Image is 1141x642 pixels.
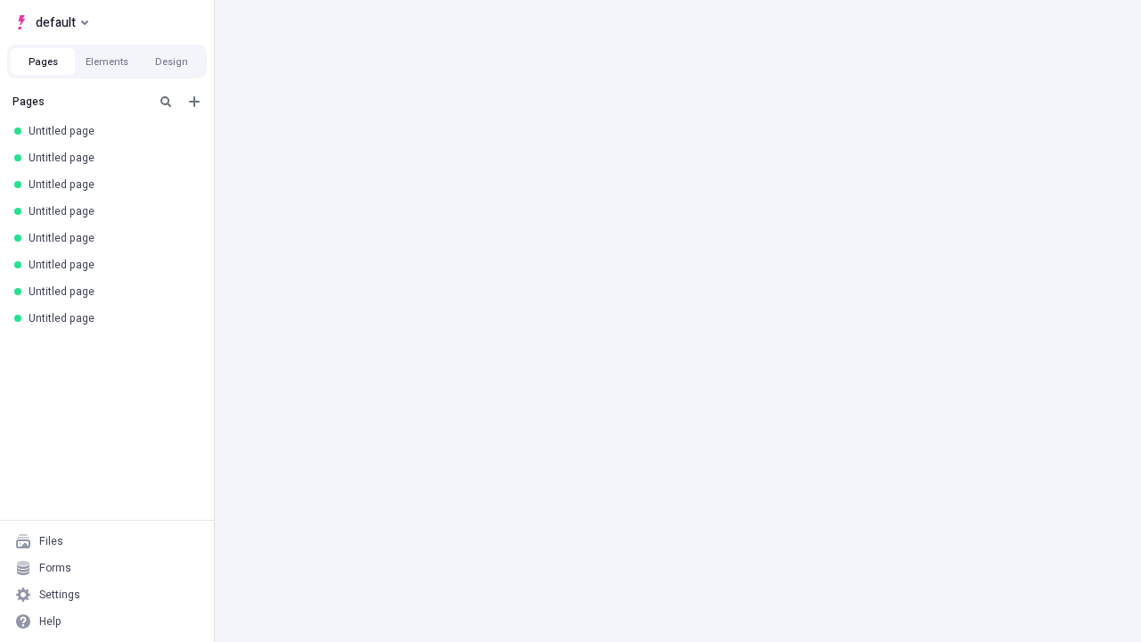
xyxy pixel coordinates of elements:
div: Untitled page [29,284,193,299]
div: Untitled page [29,231,193,245]
div: Untitled page [29,204,193,218]
div: Untitled page [29,124,193,138]
div: Untitled page [29,177,193,192]
button: Select site [7,9,95,36]
div: Forms [39,561,71,575]
div: Untitled page [29,258,193,272]
div: Settings [39,588,80,602]
div: Files [39,534,63,548]
div: Help [39,614,62,629]
div: Pages [12,95,148,109]
span: default [36,12,76,33]
div: Untitled page [29,311,193,325]
button: Design [139,48,203,75]
button: Pages [11,48,75,75]
button: Add new [184,91,205,112]
button: Elements [75,48,139,75]
div: Untitled page [29,151,193,165]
